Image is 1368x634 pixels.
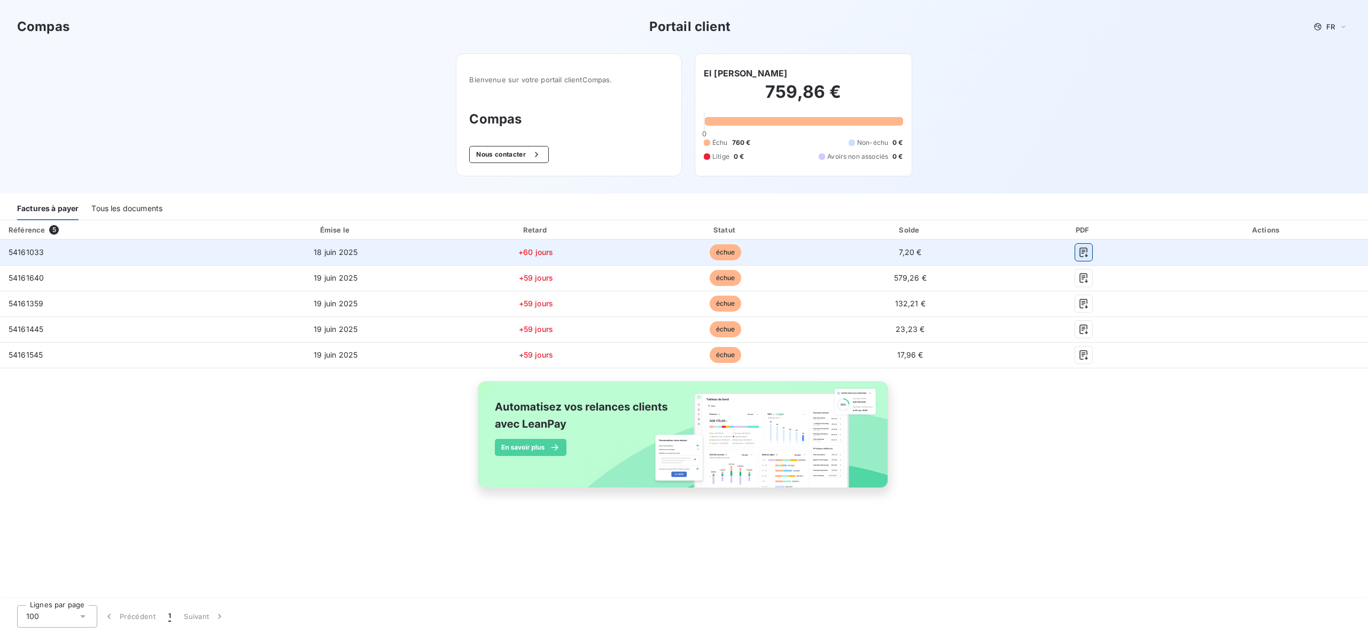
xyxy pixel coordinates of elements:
span: 19 juin 2025 [314,299,357,308]
span: 54161640 [9,273,44,282]
div: Référence [9,226,45,234]
span: Bienvenue sur votre portail client Compas . [469,75,669,84]
span: +59 jours [519,273,553,282]
div: Solde [821,225,1000,235]
span: échue [710,296,742,312]
h6: EI [PERSON_NAME] [704,67,787,80]
span: 7,20 € [899,248,921,257]
span: Avoirs non associés [827,152,888,161]
span: 0 € [734,152,744,161]
span: échue [710,244,742,260]
span: 5 [49,225,59,235]
span: +59 jours [519,324,553,334]
img: banner [468,375,900,506]
h3: Compas [17,17,69,36]
button: Précédent [97,605,162,628]
span: 23,23 € [896,324,924,334]
span: échue [710,270,742,286]
div: Retard [442,225,629,235]
div: Actions [1168,225,1366,235]
span: 18 juin 2025 [314,248,357,257]
h3: Compas [469,110,669,129]
span: 19 juin 2025 [314,324,357,334]
h2: 759,86 € [704,81,903,113]
span: 19 juin 2025 [314,273,357,282]
span: 1 [168,611,171,622]
button: Suivant [177,605,231,628]
span: 0 € [892,138,903,148]
span: 132,21 € [895,299,926,308]
span: FR [1326,22,1335,31]
button: Nous contacter [469,146,548,163]
span: 54161033 [9,248,44,257]
span: 17,96 € [897,350,923,359]
h3: Portail client [649,17,730,36]
span: 0 [702,129,706,138]
span: échue [710,347,742,363]
button: 1 [162,605,177,628]
div: Statut [634,225,817,235]
span: 54161445 [9,324,43,334]
span: échue [710,321,742,337]
span: +59 jours [519,350,553,359]
span: 54161359 [9,299,43,308]
span: +60 jours [518,248,553,257]
span: 100 [26,611,39,622]
span: 0 € [892,152,903,161]
span: 19 juin 2025 [314,350,357,359]
span: 579,26 € [894,273,927,282]
span: 54161545 [9,350,43,359]
span: Non-échu [857,138,888,148]
span: 760 € [732,138,751,148]
div: PDF [1004,225,1163,235]
span: Échu [712,138,728,148]
div: Tous les documents [91,198,162,220]
span: +59 jours [519,299,553,308]
div: Émise le [234,225,438,235]
span: Litige [712,152,729,161]
div: Factures à payer [17,198,79,220]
